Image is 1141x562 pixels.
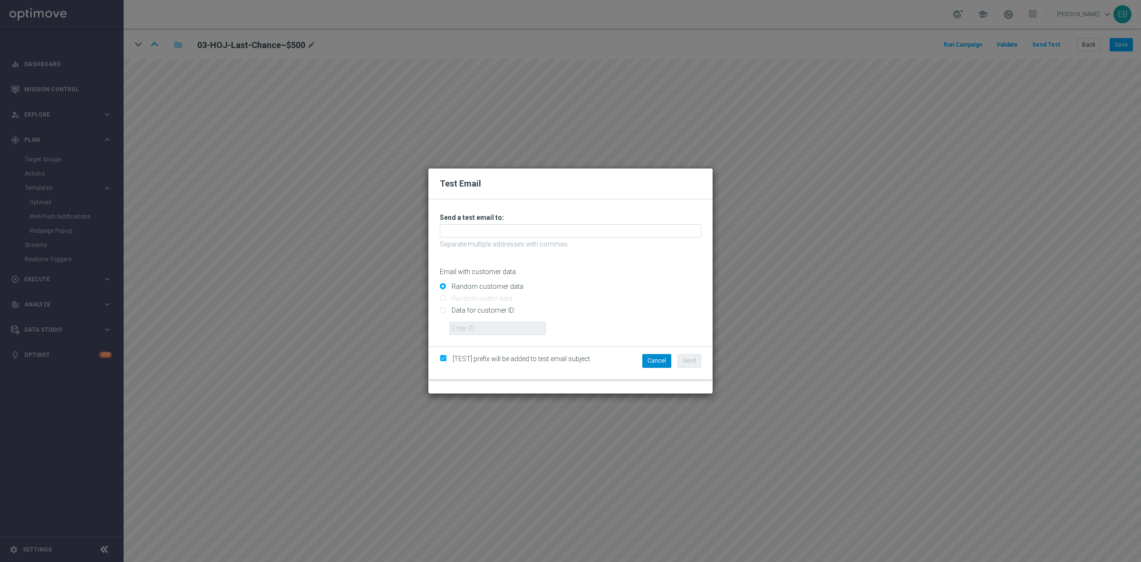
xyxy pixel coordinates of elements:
span: [TEST] prefix will be added to test email subject [453,355,590,363]
input: Enter ID [449,322,546,335]
p: Email with customer data [440,267,701,276]
button: Cancel [642,354,671,367]
label: Random customer data [449,282,523,291]
button: Send [677,354,701,367]
h2: Test Email [440,178,701,189]
p: Separate multiple addresses with commas [440,240,701,248]
span: Send [683,357,696,364]
h3: Send a test email to: [440,213,701,222]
